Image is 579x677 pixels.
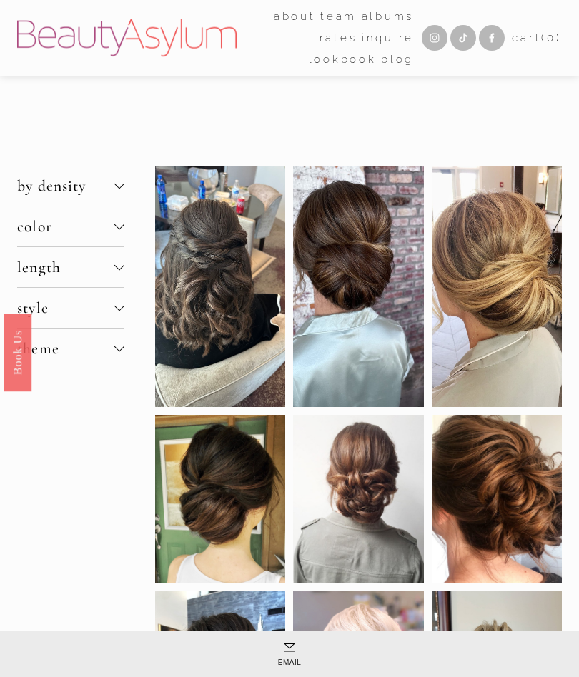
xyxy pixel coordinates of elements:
button: color [17,206,124,246]
a: Instagram [422,25,447,51]
span: theme [17,339,114,358]
a: TikTok [450,25,476,51]
button: length [17,247,124,287]
a: Book Us [4,314,31,391]
a: Email [221,642,359,666]
a: Blog [381,49,414,70]
button: style [17,288,124,328]
button: by density [17,166,124,206]
span: team [320,7,357,26]
a: folder dropdown [320,6,357,27]
a: Inquire [362,27,414,49]
a: Facebook [479,25,505,51]
span: style [17,299,114,317]
span: ( ) [541,31,561,44]
button: theme [17,329,124,368]
a: albums [362,6,415,27]
a: Lookbook [309,49,377,70]
a: folder dropdown [274,6,316,27]
span: by density [17,176,114,195]
span: 0 [547,31,556,44]
img: Beauty Asylum | Bridal Hair &amp; Makeup Charlotte &amp; Atlanta [17,19,237,56]
span: color [17,217,114,236]
span: length [17,258,114,276]
span: about [274,7,316,26]
a: 0 items in cart [512,29,561,48]
span: Email [221,659,359,666]
a: Rates [320,27,357,49]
